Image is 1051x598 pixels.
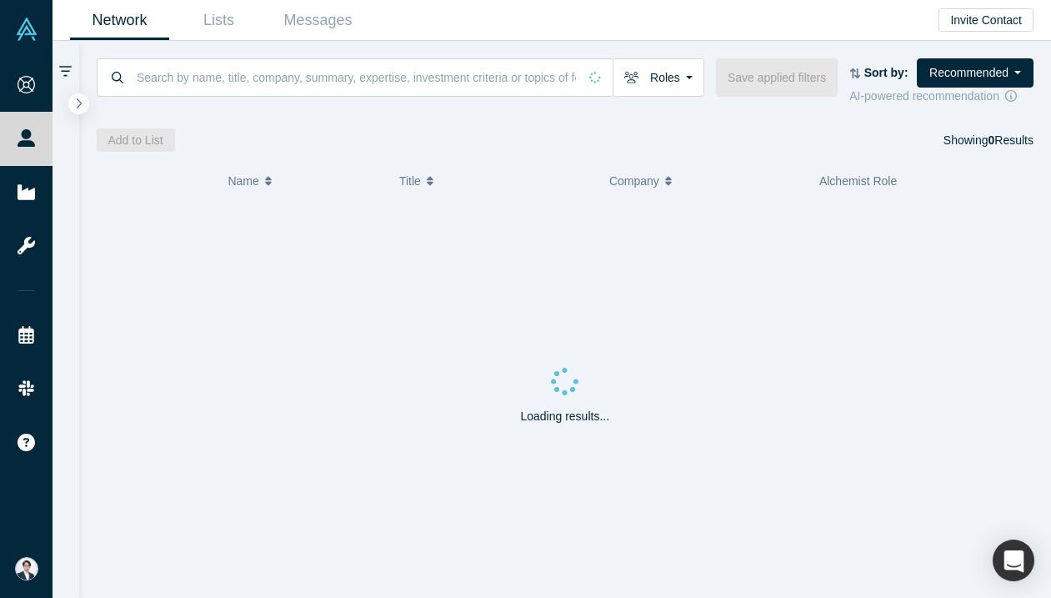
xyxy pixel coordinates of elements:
[613,58,704,97] button: Roles
[849,88,1033,105] div: AI-powered recommendation
[97,128,175,152] button: Add to List
[399,163,421,198] span: Title
[520,408,609,425] p: Loading results...
[135,58,578,97] input: Search by name, title, company, summary, expertise, investment criteria or topics of focus
[15,557,38,580] img: Eisuke Shimizu's Account
[938,8,1033,32] button: Invite Contact
[228,163,382,198] button: Name
[716,58,838,97] button: Save applied filters
[864,66,908,79] strong: Sort by:
[169,1,268,40] a: Lists
[268,1,368,40] a: Messages
[228,163,258,198] span: Name
[943,128,1033,152] div: Showing
[819,174,897,188] span: Alchemist Role
[70,1,169,40] a: Network
[15,18,38,41] img: Alchemist Vault Logo
[917,58,1033,88] button: Recommended
[988,133,995,147] strong: 0
[988,133,1033,147] span: Results
[609,163,802,198] button: Company
[609,163,659,198] span: Company
[399,163,592,198] button: Title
